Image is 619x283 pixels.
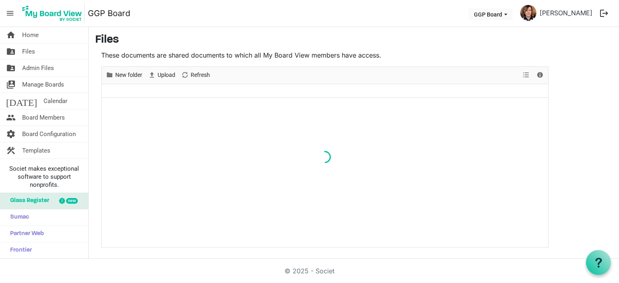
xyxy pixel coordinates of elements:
p: These documents are shared documents to which all My Board View members have access. [101,50,548,60]
span: menu [2,6,18,21]
span: people [6,109,16,126]
span: construction [6,143,16,159]
img: uKm3Z0tjzNrt_ifxu4i1A8wuTVZzUEFunqAkeVX314k-_m8m9NsWsKHE-TT1HMYbhDgpvDxYzThGqvDQaee_6Q_thumb.png [520,5,536,21]
span: Board Configuration [22,126,76,142]
span: Frontier [6,242,32,258]
span: switch_account [6,76,16,93]
span: folder_shared [6,43,16,60]
a: © 2025 - Societ [285,267,334,275]
span: Manage Boards [22,76,64,93]
span: Partner Web [6,226,44,242]
h3: Files [95,33,613,47]
span: Calendar [44,93,67,109]
a: My Board View Logo [20,3,88,23]
span: settings [6,126,16,142]
span: Board Members [22,109,65,126]
button: GGP Board dropdownbutton [469,8,513,20]
span: Sumac [6,209,29,225]
div: new [66,198,78,204]
span: Files [22,43,35,60]
button: logout [596,5,613,22]
a: [PERSON_NAME] [536,5,596,21]
a: GGP Board [88,5,130,21]
span: home [6,27,16,43]
span: Glass Register [6,193,49,209]
span: Societ makes exceptional software to support nonprofits. [4,165,85,189]
span: Home [22,27,39,43]
span: folder_shared [6,60,16,76]
span: [DATE] [6,93,37,109]
img: My Board View Logo [20,3,85,23]
span: Templates [22,143,50,159]
span: Admin Files [22,60,54,76]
